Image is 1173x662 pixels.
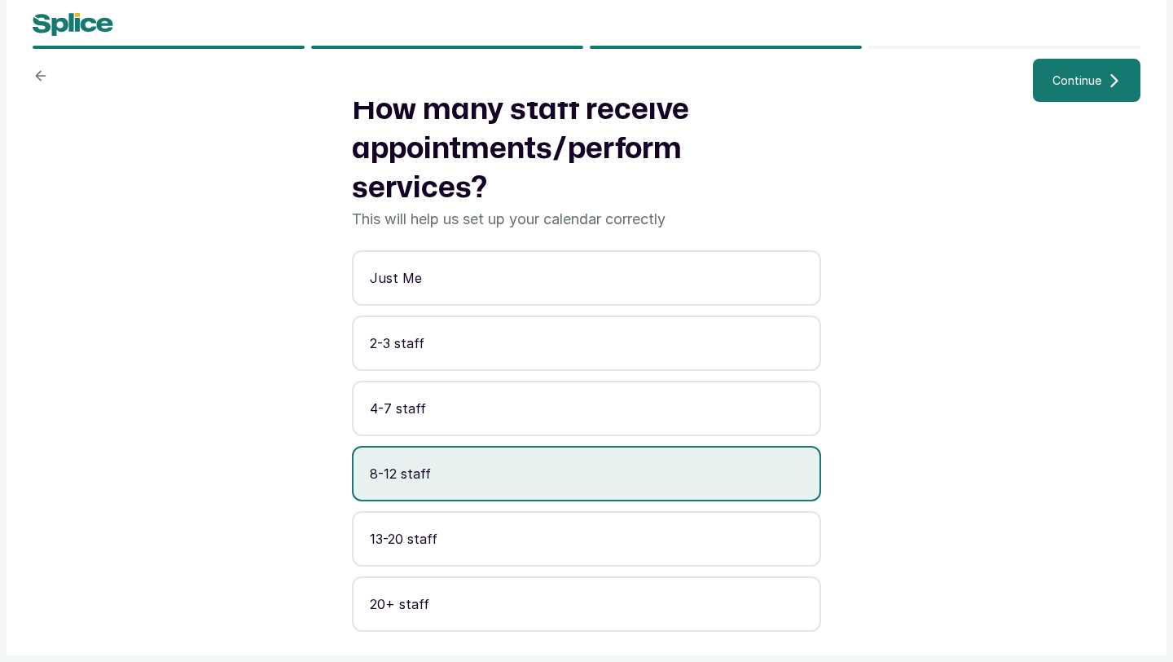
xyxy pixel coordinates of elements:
button: 8-12 staff [352,446,821,501]
button: 4-7 staff [352,381,821,436]
button: Continue [1033,59,1140,102]
button: Just Me [352,250,821,306]
p: 20+ staff [370,594,803,614]
h1: How many staff receive appointments/perform services? [352,90,821,208]
button: 13-20 staff [352,511,821,567]
p: 13-20 staff [370,529,803,549]
p: 8-12 staff [370,464,803,483]
p: Just Me [370,268,803,288]
button: 2-3 staff [352,316,821,371]
button: 20+ staff [352,576,821,632]
p: This will help us set up your calendar correctly [352,208,821,231]
p: 2-3 staff [370,333,803,353]
p: 4-7 staff [370,399,803,418]
span: Continue [1052,72,1101,89]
